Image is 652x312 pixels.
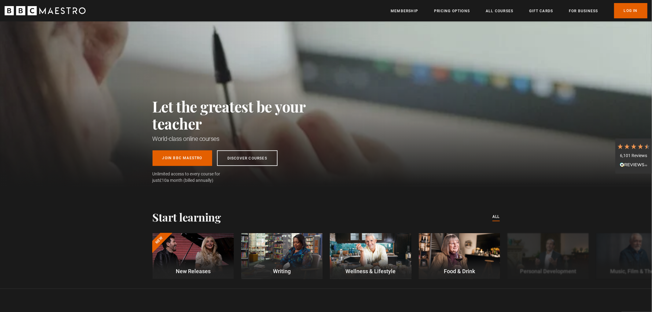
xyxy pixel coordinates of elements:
[160,178,167,183] span: £10
[615,138,652,174] div: 6,101 ReviewsRead All Reviews
[507,267,589,275] p: Personal Development
[330,267,411,275] p: Wellness & Lifestyle
[617,162,650,169] div: Read All Reviews
[153,233,234,279] a: New New Releases
[617,153,650,159] div: 6,101 Reviews
[152,267,234,275] p: New Releases
[492,214,500,220] a: All
[617,143,650,150] div: 4.7 Stars
[153,211,221,223] h2: Start learning
[241,233,322,279] a: Writing
[153,171,235,184] span: Unlimited access to every course for just a month (billed annually)
[241,267,322,275] p: Writing
[419,267,500,275] p: Food & Drink
[153,98,333,132] h2: Let the greatest be your teacher
[507,233,589,279] a: Personal Development
[419,233,500,279] a: Food & Drink
[217,150,278,166] a: Discover Courses
[153,150,212,166] a: Join BBC Maestro
[330,233,411,279] a: Wellness & Lifestyle
[153,134,333,143] h1: World-class online courses
[620,163,647,167] img: REVIEWS.io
